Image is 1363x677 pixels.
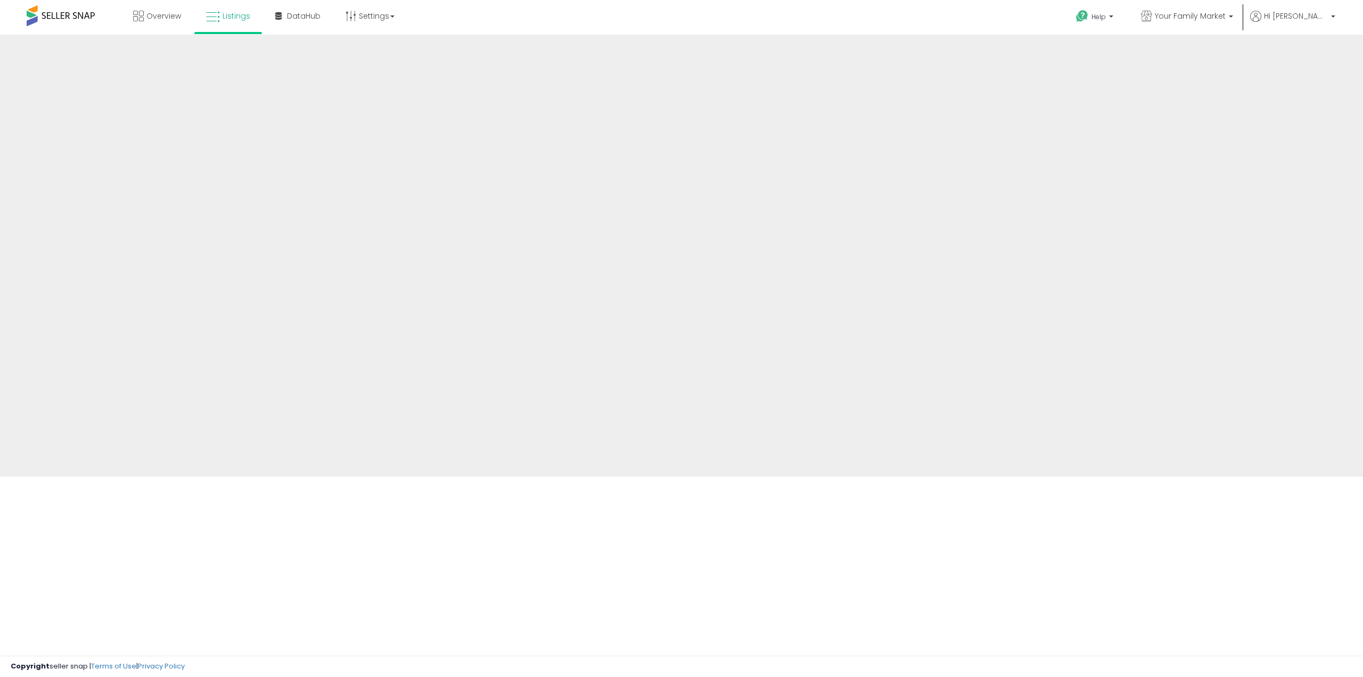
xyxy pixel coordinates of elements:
a: Hi [PERSON_NAME] [1250,11,1335,35]
a: Help [1068,2,1124,35]
span: Listings [223,11,250,21]
span: DataHub [287,11,321,21]
span: Your Family Market [1155,11,1226,21]
i: Get Help [1075,10,1089,23]
span: Hi [PERSON_NAME] [1264,11,1328,21]
span: Overview [146,11,181,21]
span: Help [1091,12,1106,21]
